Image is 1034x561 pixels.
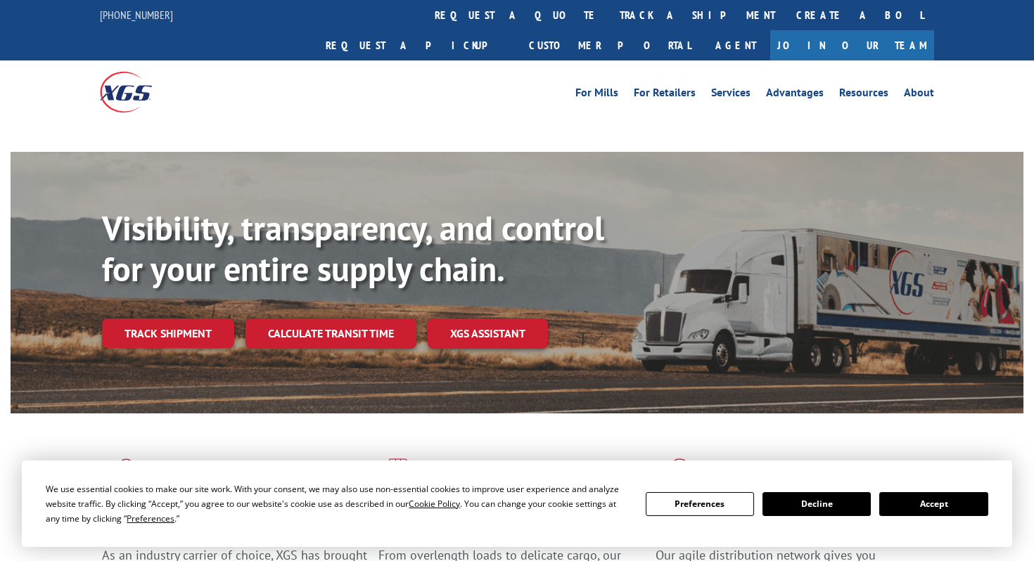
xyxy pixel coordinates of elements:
[634,87,696,103] a: For Retailers
[770,30,934,60] a: Join Our Team
[102,206,604,290] b: Visibility, transparency, and control for your entire supply chain.
[656,458,704,495] img: xgs-icon-flagship-distribution-model-red
[766,87,824,103] a: Advantages
[575,87,618,103] a: For Mills
[518,30,701,60] a: Customer Portal
[762,492,871,516] button: Decline
[378,458,411,495] img: xgs-icon-focused-on-flooring-red
[701,30,770,60] a: Agent
[245,318,416,349] a: Calculate transit time
[839,87,888,103] a: Resources
[409,498,460,510] span: Cookie Policy
[102,458,146,495] img: xgs-icon-total-supply-chain-intelligence-red
[879,492,988,516] button: Accept
[102,318,234,348] a: Track shipment
[904,87,934,103] a: About
[100,8,173,22] a: [PHONE_NUMBER]
[428,318,548,349] a: XGS ASSISTANT
[646,492,754,516] button: Preferences
[46,482,628,526] div: We use essential cookies to make our site work. With your consent, we may also use non-essential ...
[22,460,1012,547] div: Cookie Consent Prompt
[711,87,751,103] a: Services
[127,512,174,524] span: Preferences
[315,30,518,60] a: Request a pickup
